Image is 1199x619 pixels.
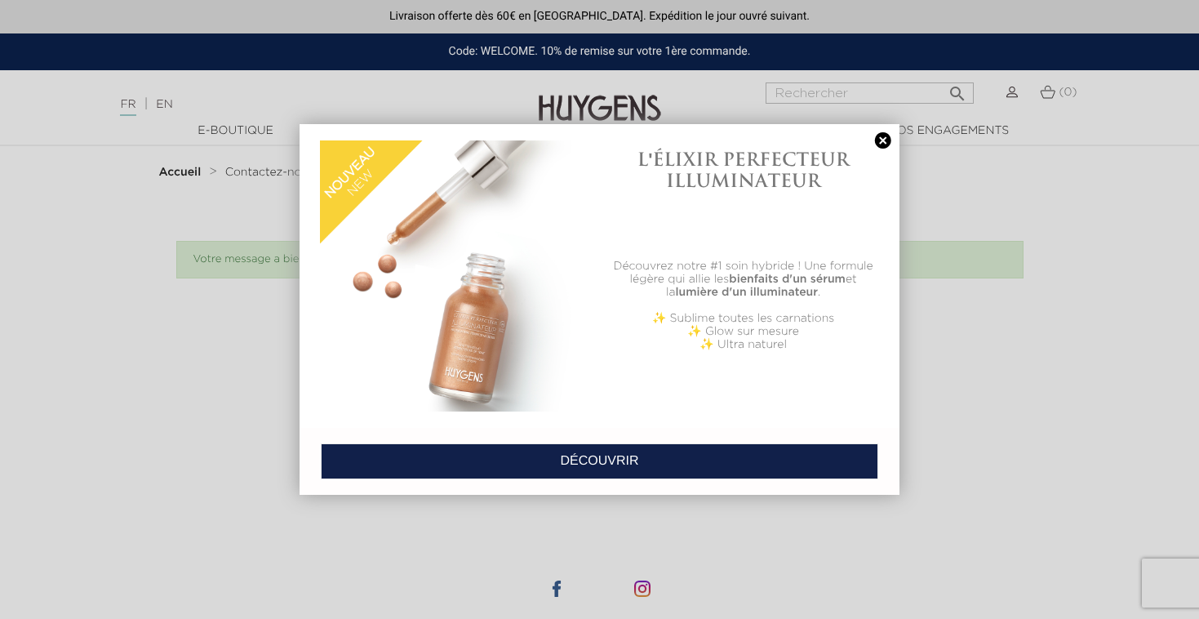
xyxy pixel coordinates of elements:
h1: L'ÉLIXIR PERFECTEUR ILLUMINATEUR [608,149,879,192]
b: bienfaits d'un sérum [729,274,846,285]
p: ✨ Sublime toutes les carnations [608,312,879,325]
b: lumière d'un illuminateur [675,287,818,298]
p: ✨ Ultra naturel [608,338,879,351]
a: DÉCOUVRIR [321,443,878,479]
p: ✨ Glow sur mesure [608,325,879,338]
p: Découvrez notre #1 soin hybride ! Une formule légère qui allie les et la . [608,260,879,299]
